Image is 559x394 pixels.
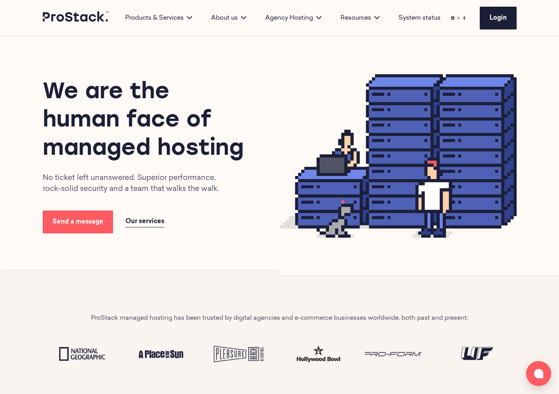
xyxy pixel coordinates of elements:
[43,79,251,163] h1: We are the human face of managed hosting
[480,7,517,29] a: Login
[202,13,256,23] div: About us
[331,13,389,23] div: Resources
[43,211,113,233] a: Send a message
[399,13,441,23] a: System status
[43,173,231,195] p: No ticket left unanswered. Superior performance, rock-solid security and a team that walks the walk.
[91,313,468,323] p: ProStack managed hosting has been trusted by digital agencies and e-commerce businesses worldwide...
[49,342,115,367] img: National Geographic Logo
[207,342,273,367] img: Pleasure Beach Logo
[444,342,510,367] img: UF Logo
[116,13,202,23] div: Products & Services
[256,13,331,23] div: Agency Hosting
[286,343,352,366] img: test-hw.png
[490,15,507,21] span: Login
[53,219,103,225] span: Send a message
[128,342,194,367] img: A place in the sun Logo
[365,342,431,367] img: Proform Logo
[126,218,164,225] span: Our services
[126,216,164,227] a: Our services
[43,11,109,25] a: Prostack logo
[526,361,551,386] button: Open chat window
